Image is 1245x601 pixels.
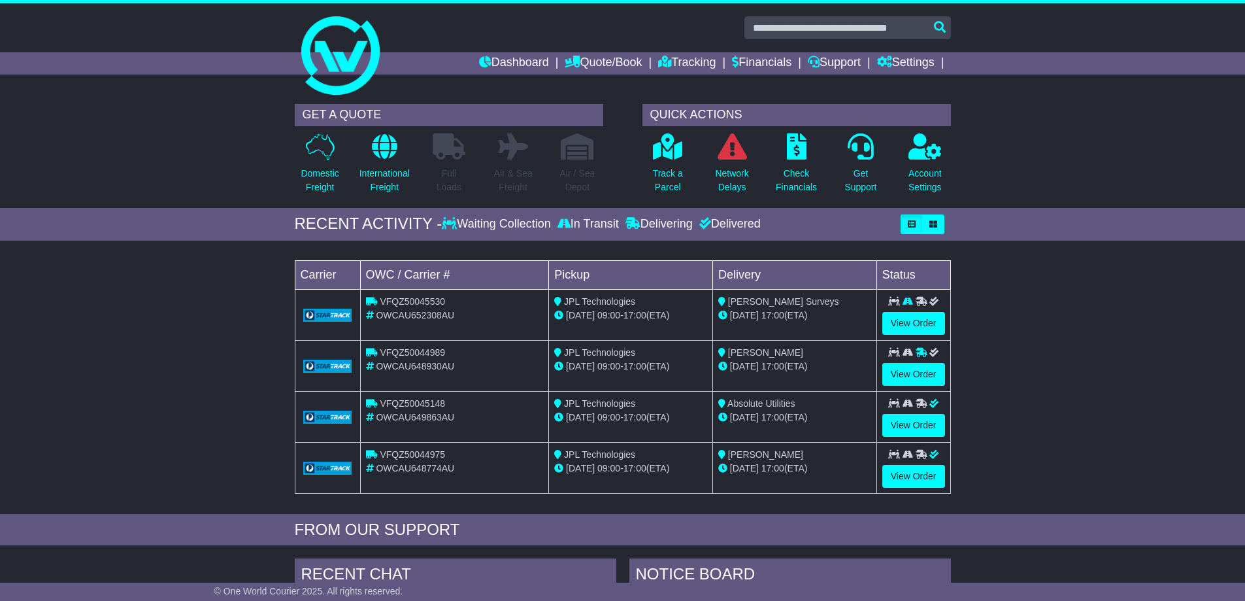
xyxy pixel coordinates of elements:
[714,133,749,201] a: NetworkDelays
[380,449,445,460] span: VFQZ50044975
[564,398,635,409] span: JPL Technologies
[295,215,442,233] div: RECENT ACTIVITY -
[554,309,707,322] div: - (ETA)
[718,360,871,373] div: (ETA)
[718,411,871,424] div: (ETA)
[808,52,861,75] a: Support
[908,133,942,201] a: AccountSettings
[696,217,761,232] div: Delivered
[642,104,951,126] div: QUICK ACTIONS
[761,361,784,371] span: 17:00
[882,312,945,335] a: View Order
[597,310,620,320] span: 09:00
[554,411,707,424] div: - (ETA)
[442,217,554,232] div: Waiting Collection
[376,310,454,320] span: OWCAU652308AU
[303,309,352,322] img: GetCarrierServiceLogo
[380,398,445,409] span: VFQZ50045148
[214,586,403,596] span: © One World Courier 2025. All rights reserved.
[730,361,759,371] span: [DATE]
[622,217,696,232] div: Delivering
[882,414,945,437] a: View Order
[775,133,818,201] a: CheckFinancials
[761,463,784,473] span: 17:00
[359,167,410,194] p: International Freight
[882,363,945,386] a: View Order
[303,360,352,373] img: GetCarrierServiceLogo
[566,463,595,473] span: [DATE]
[494,167,533,194] p: Air & Sea Freight
[730,412,759,422] span: [DATE]
[566,361,595,371] span: [DATE]
[597,412,620,422] span: 09:00
[295,521,951,540] div: FROM OUR SUPPORT
[623,310,646,320] span: 17:00
[730,463,759,473] span: [DATE]
[376,463,454,473] span: OWCAU648774AU
[564,347,635,358] span: JPL Technologies
[380,347,445,358] span: VFQZ50044989
[597,361,620,371] span: 09:00
[623,361,646,371] span: 17:00
[712,260,876,289] td: Delivery
[376,361,454,371] span: OWCAU648930AU
[566,412,595,422] span: [DATE]
[433,167,465,194] p: Full Loads
[295,558,616,594] div: RECENT CHAT
[564,296,635,307] span: JPL Technologies
[761,310,784,320] span: 17:00
[560,167,595,194] p: Air / Sea Depot
[554,462,707,475] div: - (ETA)
[295,260,360,289] td: Carrier
[727,398,795,409] span: Absolute Utilities
[359,133,410,201] a: InternationalFreight
[301,167,339,194] p: Domestic Freight
[629,558,951,594] div: NOTICE BOARD
[718,309,871,322] div: (ETA)
[652,133,684,201] a: Track aParcel
[597,463,620,473] span: 09:00
[295,104,603,126] div: GET A QUOTE
[844,133,877,201] a: GetSupport
[776,167,817,194] p: Check Financials
[623,463,646,473] span: 17:00
[718,462,871,475] div: (ETA)
[653,167,683,194] p: Track a Parcel
[554,360,707,373] div: - (ETA)
[877,52,935,75] a: Settings
[730,310,759,320] span: [DATE]
[728,449,803,460] span: [PERSON_NAME]
[303,411,352,424] img: GetCarrierServiceLogo
[479,52,549,75] a: Dashboard
[844,167,876,194] p: Get Support
[761,412,784,422] span: 17:00
[566,310,595,320] span: [DATE]
[882,465,945,488] a: View Order
[303,462,352,475] img: GetCarrierServiceLogo
[549,260,713,289] td: Pickup
[623,412,646,422] span: 17:00
[876,260,950,289] td: Status
[565,52,642,75] a: Quote/Book
[380,296,445,307] span: VFQZ50045530
[728,347,803,358] span: [PERSON_NAME]
[360,260,549,289] td: OWC / Carrier #
[908,167,942,194] p: Account Settings
[658,52,716,75] a: Tracking
[715,167,748,194] p: Network Delays
[728,296,839,307] span: [PERSON_NAME] Surveys
[732,52,791,75] a: Financials
[564,449,635,460] span: JPL Technologies
[554,217,622,232] div: In Transit
[300,133,339,201] a: DomesticFreight
[376,412,454,422] span: OWCAU649863AU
